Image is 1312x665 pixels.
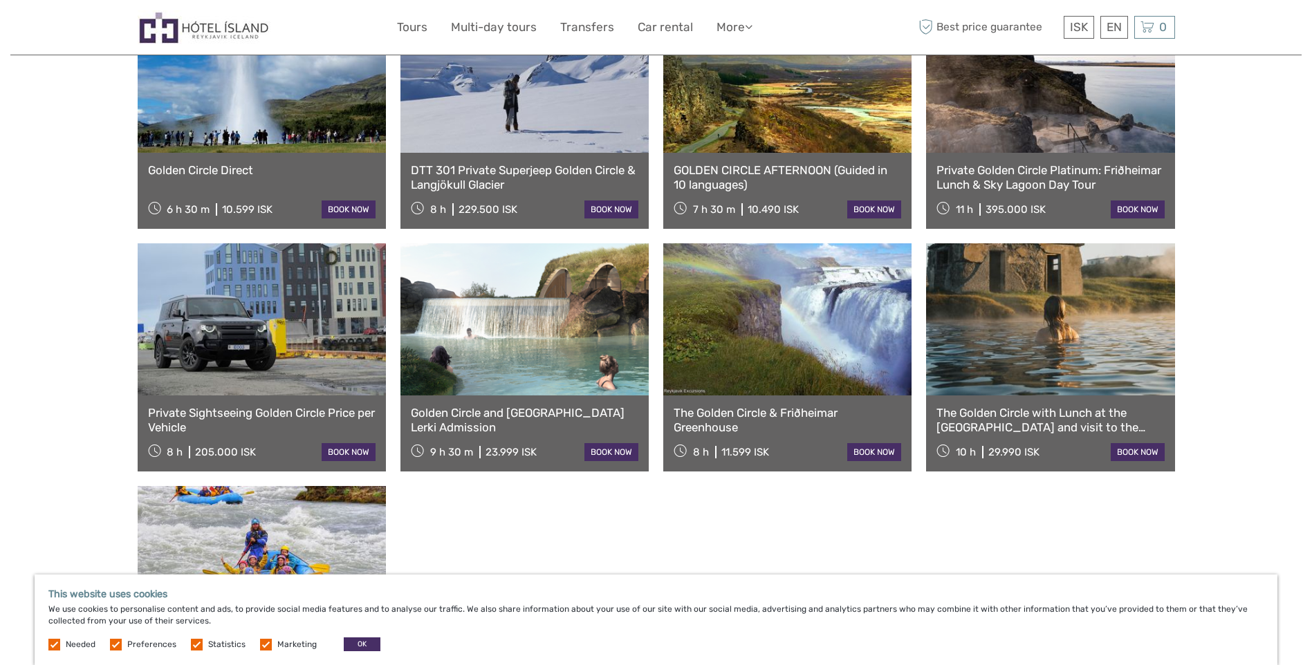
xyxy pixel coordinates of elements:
[986,203,1046,216] div: 395.000 ISK
[19,24,156,35] p: We're away right now. Please check back later!
[148,406,376,434] a: Private Sightseeing Golden Circle Price per Vehicle
[277,639,317,650] label: Marketing
[397,17,427,37] a: Tours
[48,588,1264,600] h5: This website uses cookies
[322,443,376,461] a: book now
[936,163,1164,191] a: Private Golden Circle Platinum: Friðheimar Lunch & Sky Lagoon Day Tour
[459,203,517,216] div: 229.500 ISK
[430,203,446,216] span: 8 h
[127,639,176,650] label: Preferences
[344,637,380,651] button: OK
[1111,443,1165,461] a: book now
[222,203,272,216] div: 10.599 ISK
[167,446,183,458] span: 8 h
[693,446,709,458] span: 8 h
[208,639,246,650] label: Statistics
[956,446,976,458] span: 10 h
[693,203,735,216] span: 7 h 30 m
[916,16,1060,39] span: Best price guarantee
[430,446,473,458] span: 9 h 30 m
[159,21,176,38] button: Open LiveChat chat widget
[847,443,901,461] a: book now
[411,163,638,191] a: DTT 301 Private Superjeep Golden Circle & Langjökull Glacier
[1100,16,1128,39] div: EN
[584,443,638,461] a: book now
[956,203,973,216] span: 11 h
[35,574,1277,665] div: We use cookies to personalise content and ads, to provide social media features and to analyse ou...
[721,446,769,458] div: 11.599 ISK
[748,203,799,216] div: 10.490 ISK
[717,17,752,37] a: More
[486,446,537,458] div: 23.999 ISK
[322,200,376,218] a: book now
[936,406,1164,434] a: The Golden Circle with Lunch at the [GEOGRAPHIC_DATA] and visit to the [GEOGRAPHIC_DATA].
[66,639,95,650] label: Needed
[1111,200,1165,218] a: book now
[411,406,638,434] a: Golden Circle and [GEOGRAPHIC_DATA] Lerki Admission
[674,163,901,191] a: GOLDEN CIRCLE AFTERNOON (Guided in 10 languages)
[167,203,210,216] span: 6 h 30 m
[1070,20,1088,34] span: ISK
[138,10,270,44] img: Hótel Ísland
[560,17,614,37] a: Transfers
[148,163,376,177] a: Golden Circle Direct
[451,17,537,37] a: Multi-day tours
[988,446,1040,458] div: 29.990 ISK
[584,200,638,218] a: book now
[674,406,901,434] a: The Golden Circle & Friðheimar Greenhouse
[195,446,256,458] div: 205.000 ISK
[1157,20,1169,34] span: 0
[638,17,693,37] a: Car rental
[847,200,901,218] a: book now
